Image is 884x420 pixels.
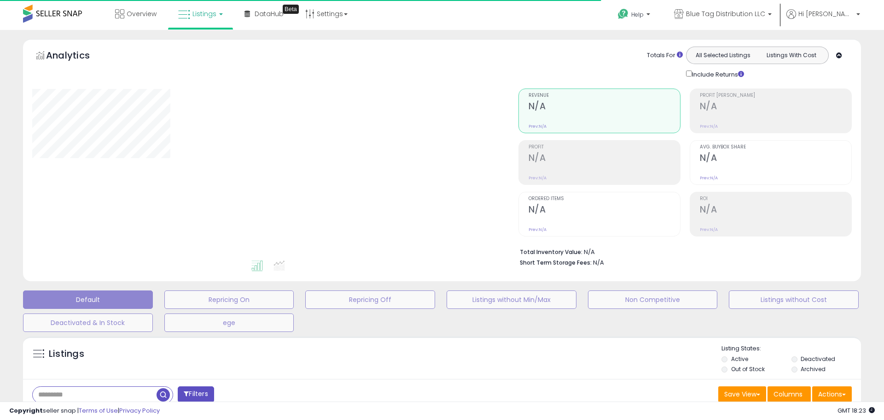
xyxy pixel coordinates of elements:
h2: N/A [700,153,851,165]
button: Listings With Cost [757,49,826,61]
small: Prev: N/A [700,124,718,129]
small: Prev: N/A [529,124,547,129]
h5: Analytics [46,49,108,64]
button: Non Competitive [588,290,718,309]
b: Short Term Storage Fees: [520,259,592,266]
button: Repricing On [164,290,294,309]
span: Hi [PERSON_NAME] [798,9,854,18]
button: Default [23,290,153,309]
span: Profit [529,145,680,150]
span: Help [631,11,644,18]
button: Listings without Min/Max [447,290,576,309]
span: Blue Tag Distribution LLC [686,9,765,18]
h2: N/A [700,101,851,113]
div: seller snap | | [9,407,160,415]
span: ROI [700,196,851,201]
small: Prev: N/A [529,227,547,232]
span: Revenue [529,93,680,98]
b: Total Inventory Value: [520,248,582,256]
span: N/A [593,258,604,267]
h2: N/A [529,153,680,165]
button: Deactivated & In Stock [23,314,153,332]
span: Ordered Items [529,196,680,201]
small: Prev: N/A [529,175,547,181]
span: Overview [127,9,157,18]
h2: N/A [529,101,680,113]
a: Hi [PERSON_NAME] [786,9,860,30]
button: Repricing Off [305,290,435,309]
span: DataHub [255,9,284,18]
span: Profit [PERSON_NAME] [700,93,851,98]
i: Get Help [617,8,629,20]
strong: Copyright [9,406,43,415]
small: Prev: N/A [700,227,718,232]
button: All Selected Listings [689,49,757,61]
h2: N/A [529,204,680,217]
div: Totals For [647,51,683,60]
button: ege [164,314,294,332]
div: Include Returns [679,69,755,79]
div: Tooltip anchor [283,5,299,14]
h2: N/A [700,204,851,217]
span: Avg. Buybox Share [700,145,851,150]
span: Listings [192,9,216,18]
small: Prev: N/A [700,175,718,181]
a: Help [611,1,659,30]
button: Listings without Cost [729,290,859,309]
li: N/A [520,246,845,257]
